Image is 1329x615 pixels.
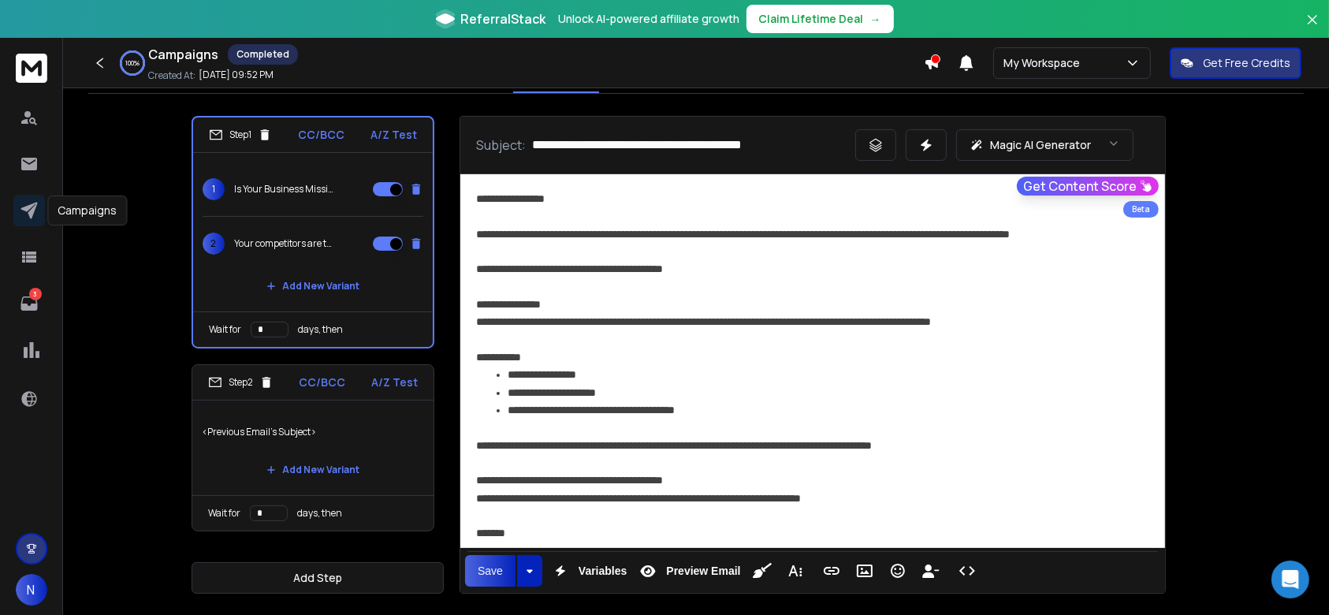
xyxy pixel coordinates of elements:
button: Add New Variant [254,270,372,302]
p: CC/BCC [300,375,346,390]
button: Preview Email [633,555,743,587]
p: days, then [298,323,343,336]
a: 3 [13,288,45,319]
div: Step 2 [208,375,274,389]
button: Add Step [192,562,444,594]
div: Beta [1123,201,1159,218]
button: N [16,574,47,606]
p: Unlock AI-powered affiliate growth [559,11,740,27]
li: Step1CC/BCCA/Z Test1Is Your Business Missing Out on Local Leads?2Your competitors are taking your... [192,116,434,348]
span: → [870,11,881,27]
p: Get Free Credits [1203,55,1290,71]
button: Magic AI Generator [956,129,1134,161]
button: Close banner [1302,9,1323,47]
button: Claim Lifetime Deal→ [746,5,894,33]
button: More Text [780,555,810,587]
p: Wait for [209,323,241,336]
p: Created At: [148,69,195,82]
h1: Campaigns [148,45,218,64]
p: Is Your Business Missing Out on Local Leads? [234,183,335,196]
span: 2 [203,233,225,255]
button: Insert Image (Ctrl+P) [850,555,880,587]
button: Get Content Score [1017,177,1159,196]
div: Open Intercom Messenger [1271,561,1309,598]
button: Code View [952,555,982,587]
p: My Workspace [1003,55,1086,71]
button: Get Free Credits [1170,47,1301,79]
button: Add New Variant [254,454,372,486]
button: Save [465,555,516,587]
div: Campaigns [47,196,127,225]
div: Completed [228,44,298,65]
p: CC/BCC [298,127,344,143]
p: <Previous Email's Subject> [202,410,424,454]
span: ReferralStack [461,9,546,28]
p: Wait for [208,507,240,520]
button: Clean HTML [747,555,777,587]
p: 100 % [125,58,140,68]
button: Emoticons [883,555,913,587]
div: Step 1 [209,128,272,142]
p: A/Z Test [370,127,417,143]
p: Your competitors are taking your leads 😬 [234,237,335,250]
p: days, then [297,507,342,520]
button: Insert Link (Ctrl+K) [817,555,847,587]
span: Variables [575,565,631,578]
li: Step2CC/BCCA/Z Test<Previous Email's Subject>Add New VariantWait fordays, then [192,364,434,531]
p: A/Z Test [371,375,418,390]
p: Magic AI Generator [990,137,1091,153]
p: 3 [29,288,42,300]
p: [DATE] 09:52 PM [199,69,274,81]
button: Variables [545,555,631,587]
span: 1 [203,178,225,200]
p: Subject: [476,136,526,155]
button: Insert Unsubscribe Link [916,555,946,587]
span: Preview Email [663,565,743,578]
